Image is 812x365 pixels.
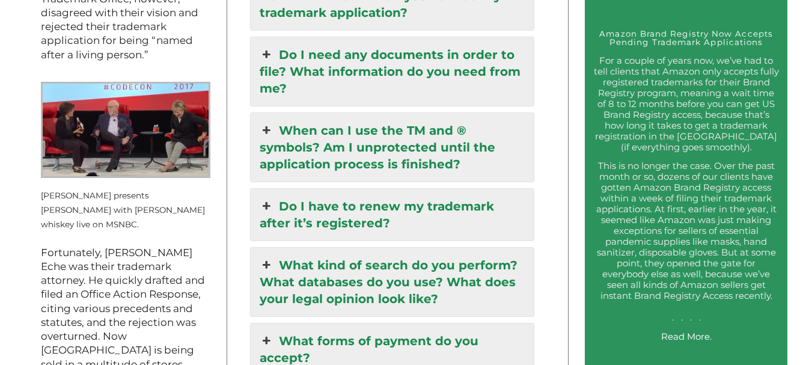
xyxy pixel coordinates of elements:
small: [PERSON_NAME] presents [PERSON_NAME] with [PERSON_NAME] whiskey live on MSNBC. [41,191,205,230]
a: Amazon Brand Registry Now Accepts Pending Trademark Applications [599,29,773,48]
a: Do I need any documents in order to file? What information do you need from me? [251,37,534,106]
a: Do I have to renew my trademark after it’s registered? [251,189,534,241]
a: What kind of search do you perform? What databases do you use? What does your legal opinion look ... [251,248,534,316]
img: Kara Swisher presents Hillary Clinton with Rodham Rye live on MSNBC. [41,82,211,178]
p: For a couple of years now, we’ve had to tell clients that Amazon only accepts fully registered tr... [593,55,780,153]
a: When can I use the TM and ® symbols? Am I unprotected until the application process is finished? [251,113,534,182]
a: Read More. [661,331,712,342]
p: This is no longer the case. Over the past month or so, dozens of our clients have gotten Amazon B... [593,161,780,323]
